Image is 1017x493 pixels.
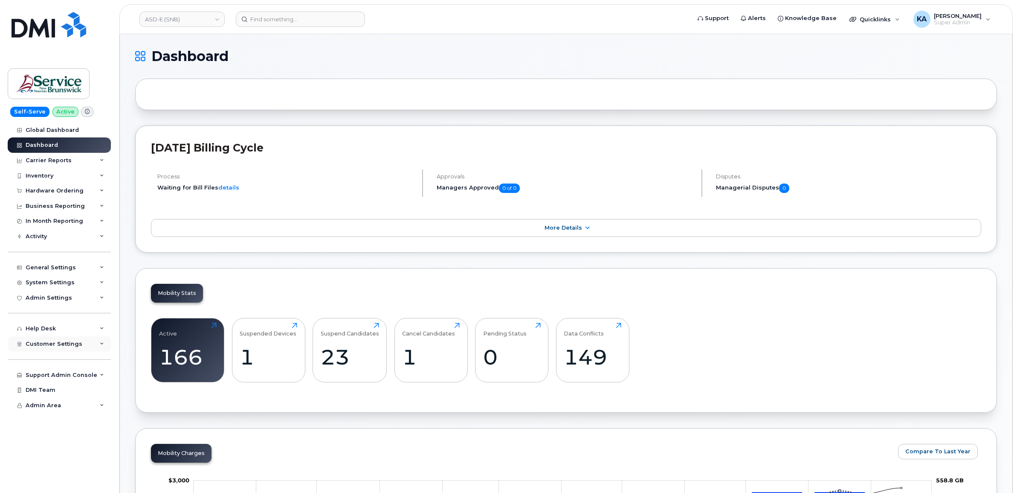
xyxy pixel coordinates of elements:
[321,323,379,337] div: Suspend Candidates
[483,323,541,377] a: Pending Status0
[905,447,971,455] span: Compare To Last Year
[157,173,415,180] h4: Process
[321,323,379,377] a: Suspend Candidates23
[402,323,455,337] div: Cancel Candidates
[499,184,520,193] span: 0 of 0
[564,323,621,377] a: Data Conflicts149
[483,323,527,337] div: Pending Status
[402,323,460,377] a: Cancel Candidates1
[159,323,217,377] a: Active166
[157,184,415,192] li: Waiting for Bill Files
[545,225,582,231] span: More Details
[402,344,460,370] div: 1
[716,184,981,193] h5: Managerial Disputes
[779,184,789,193] span: 0
[240,323,296,337] div: Suspended Devices
[437,184,694,193] h5: Managers Approved
[321,344,379,370] div: 23
[936,477,964,484] tspan: 558.8 GB
[168,477,189,484] g: $0
[898,444,978,459] button: Compare To Last Year
[483,344,541,370] div: 0
[151,141,981,154] h2: [DATE] Billing Cycle
[564,323,604,337] div: Data Conflicts
[564,344,621,370] div: 149
[240,323,297,377] a: Suspended Devices1
[168,477,189,484] tspan: $3,000
[716,173,981,180] h4: Disputes
[240,344,297,370] div: 1
[159,323,177,337] div: Active
[159,344,217,370] div: 166
[437,173,694,180] h4: Approvals
[151,50,229,63] span: Dashboard
[218,184,239,191] a: details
